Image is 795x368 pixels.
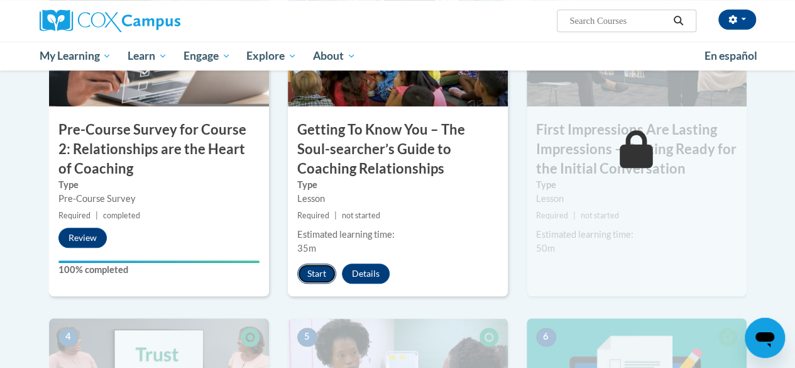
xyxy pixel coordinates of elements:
span: | [573,211,576,220]
span: | [96,211,98,220]
a: En español [696,43,765,69]
div: Lesson [297,192,498,206]
div: Estimated learning time: [297,228,498,242]
h3: Getting To Know You – The Soul-searcher’s Guide to Coaching Relationships [288,120,508,178]
input: Search Courses [568,13,669,28]
label: Type [58,178,260,192]
a: My Learning [31,42,120,70]
div: Lesson [536,192,737,206]
a: Learn [119,42,175,70]
span: not started [342,211,380,220]
div: Main menu [30,42,765,70]
div: Pre-Course Survey [58,192,260,206]
span: 5 [297,328,317,347]
span: completed [103,211,140,220]
span: not started [581,211,619,220]
button: Review [58,228,107,248]
button: Start [297,264,336,284]
h3: Pre-Course Survey for Course 2: Relationships are the Heart of Coaching [49,120,269,178]
a: Explore [238,42,305,70]
span: 35m [297,243,316,254]
button: Search [669,13,688,28]
span: Explore [246,48,297,64]
span: En español [705,49,757,62]
div: Estimated learning time: [536,228,737,242]
div: Your progress [58,260,260,263]
a: About [305,42,364,70]
iframe: Button to launch messaging window [745,318,785,358]
span: | [334,211,337,220]
span: Required [297,211,329,220]
label: 100% completed [58,263,260,277]
span: 50m [536,243,555,254]
a: Engage [175,42,239,70]
span: Required [58,211,90,220]
img: Cox Campus [40,9,180,32]
span: 4 [58,328,79,347]
span: Learn [128,48,167,64]
span: 6 [536,328,556,347]
a: Cox Campus [40,9,266,32]
label: Type [297,178,498,192]
span: My Learning [39,48,111,64]
button: Account Settings [718,9,756,30]
button: Details [342,264,390,284]
span: Required [536,211,568,220]
span: About [313,48,356,64]
label: Type [536,178,737,192]
span: Engage [184,48,231,64]
h3: First Impressions Are Lasting Impressions – Getting Ready for the Initial Conversation [527,120,747,178]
